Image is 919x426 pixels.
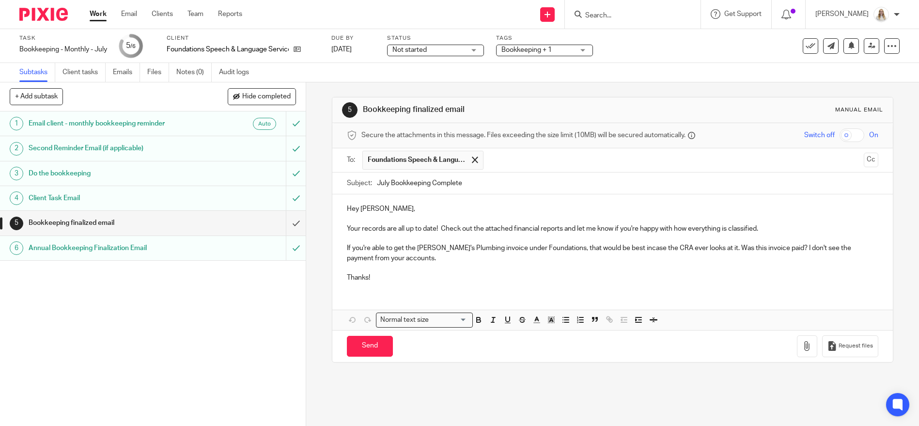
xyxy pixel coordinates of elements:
label: Status [387,34,484,42]
span: Normal text size [378,315,431,325]
div: Bookkeeping - Monthly - July [19,45,107,54]
button: + Add subtask [10,88,63,105]
p: Thanks! [347,273,878,283]
small: /6 [130,44,136,49]
span: Get Support [724,11,762,17]
button: Cc [864,153,878,167]
div: 5 [10,217,23,230]
span: [DATE] [331,46,352,53]
div: 2 [10,142,23,156]
label: Task [19,34,107,42]
a: Work [90,9,107,19]
label: Tags [496,34,593,42]
a: Client tasks [62,63,106,82]
a: Email [121,9,137,19]
span: Hide completed [242,93,291,101]
div: 5 [126,40,136,51]
input: Send [347,336,393,357]
a: Team [187,9,203,19]
h1: Second Reminder Email (if applicable) [29,141,194,156]
div: 6 [10,241,23,255]
input: Search for option [432,315,467,325]
p: [PERSON_NAME] [815,9,869,19]
div: 3 [10,167,23,180]
h1: Client Task Email [29,191,194,205]
p: Foundations Speech & Language Services Inc. [167,45,289,54]
p: Your records are all up to date! Check out the attached financial reports and let me know if you'... [347,224,878,234]
button: Hide completed [228,88,296,105]
a: Files [147,63,169,82]
button: Request files [822,335,878,357]
a: Clients [152,9,173,19]
p: If you're able to get the [PERSON_NAME]'s Plumbing invoice under Foundations, that would be best ... [347,243,878,263]
span: Request files [839,342,873,350]
label: Subject: [347,178,372,188]
div: Auto [253,118,276,130]
div: Manual email [835,106,883,114]
a: Emails [113,63,140,82]
input: Search [584,12,671,20]
label: To: [347,155,358,165]
label: Client [167,34,319,42]
span: Foundations Speech & Language Services Inc. [368,155,465,165]
div: 4 [10,191,23,205]
h1: Do the bookkeeping [29,166,194,181]
h1: Bookkeeping finalized email [29,216,194,230]
div: 5 [342,102,358,118]
div: Search for option [376,313,473,328]
span: Not started [392,47,427,53]
a: Subtasks [19,63,55,82]
img: Headshot%2011-2024%20white%20background%20square%202.JPG [873,7,889,22]
label: Due by [331,34,375,42]
p: Hey [PERSON_NAME], [347,204,878,214]
img: Pixie [19,8,68,21]
span: Secure the attachments in this message. Files exceeding the size limit (10MB) will be secured aut... [361,130,685,140]
h1: Email client - monthly bookkeeping reminder [29,116,194,131]
span: Bookkeeping + 1 [501,47,552,53]
span: Switch off [804,130,835,140]
div: 1 [10,117,23,130]
h1: Bookkeeping finalized email [363,105,634,115]
h1: Annual Bookkeeping Finalization Email [29,241,194,255]
span: On [869,130,878,140]
a: Audit logs [219,63,256,82]
a: Reports [218,9,242,19]
a: Notes (0) [176,63,212,82]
